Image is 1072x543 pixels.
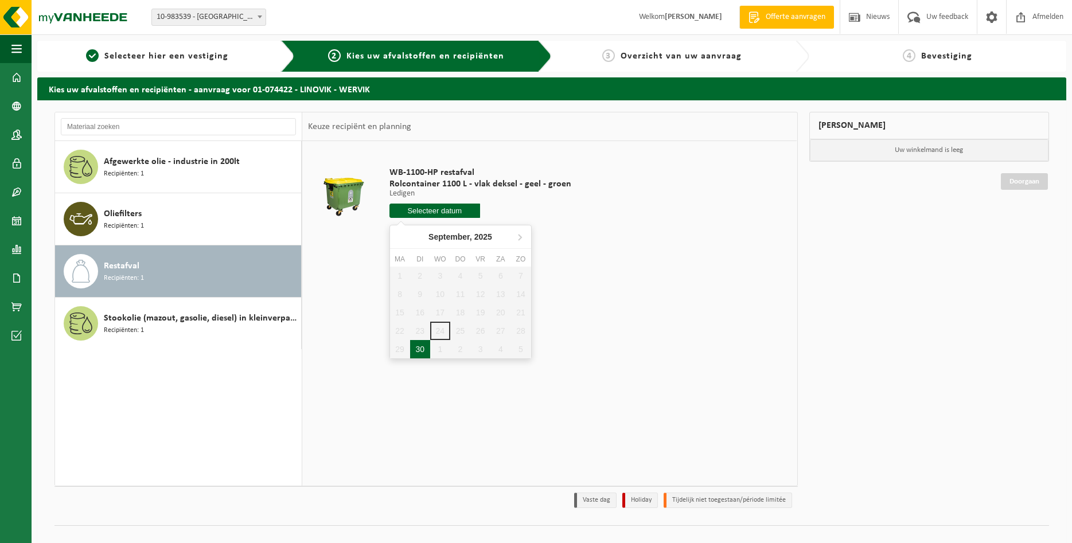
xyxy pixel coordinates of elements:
[104,52,228,61] span: Selecteer hier een vestiging
[104,325,144,336] span: Recipiënten: 1
[739,6,834,29] a: Offerte aanvragen
[450,253,470,265] div: do
[346,52,504,61] span: Kies uw afvalstoffen en recipiënten
[621,52,742,61] span: Overzicht van uw aanvraag
[389,167,571,178] span: WB-1100-HP restafval
[664,493,792,508] li: Tijdelijk niet toegestaan/période limitée
[410,253,430,265] div: di
[55,193,302,245] button: Oliefilters Recipiënten: 1
[474,233,492,241] i: 2025
[430,253,450,265] div: wo
[424,228,497,246] div: September,
[104,311,298,325] span: Stookolie (mazout, gasolie, diesel) in kleinverpakking
[1001,173,1048,190] a: Doorgaan
[104,259,139,273] span: Restafval
[55,298,302,349] button: Stookolie (mazout, gasolie, diesel) in kleinverpakking Recipiënten: 1
[151,9,266,26] span: 10-983539 - LINOVIK - WERVIK
[104,273,144,284] span: Recipiënten: 1
[389,204,481,218] input: Selecteer datum
[809,112,1050,139] div: [PERSON_NAME]
[152,9,266,25] span: 10-983539 - LINOVIK - WERVIK
[763,11,828,23] span: Offerte aanvragen
[510,253,531,265] div: zo
[86,49,99,62] span: 1
[574,493,617,508] li: Vaste dag
[61,118,296,135] input: Materiaal zoeken
[810,139,1049,161] p: Uw winkelmand is leeg
[37,77,1066,100] h2: Kies uw afvalstoffen en recipiënten - aanvraag voor 01-074422 - LINOVIK - WERVIK
[903,49,915,62] span: 4
[43,49,272,63] a: 1Selecteer hier een vestiging
[389,190,571,198] p: Ledigen
[602,49,615,62] span: 3
[665,13,722,21] strong: [PERSON_NAME]
[410,340,430,358] div: 30
[390,253,410,265] div: ma
[470,253,490,265] div: vr
[104,155,240,169] span: Afgewerkte olie - industrie in 200lt
[328,49,341,62] span: 2
[622,493,658,508] li: Holiday
[921,52,972,61] span: Bevestiging
[302,112,417,141] div: Keuze recipiënt en planning
[55,245,302,298] button: Restafval Recipiënten: 1
[55,141,302,193] button: Afgewerkte olie - industrie in 200lt Recipiënten: 1
[490,253,510,265] div: za
[104,169,144,179] span: Recipiënten: 1
[104,221,144,232] span: Recipiënten: 1
[389,178,571,190] span: Rolcontainer 1100 L - vlak deksel - geel - groen
[104,207,142,221] span: Oliefilters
